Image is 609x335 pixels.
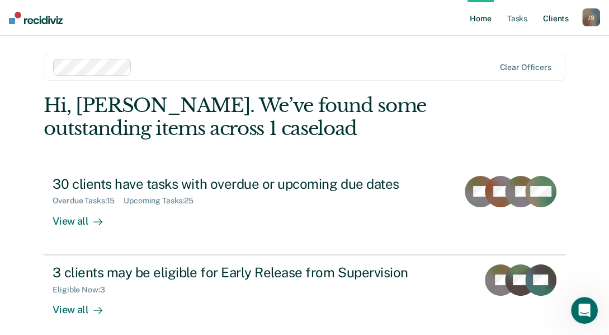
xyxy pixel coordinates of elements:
[9,12,63,24] img: Recidiviz
[53,176,445,192] div: 30 clients have tasks with overdue or upcoming due dates
[53,196,124,206] div: Overdue Tasks : 15
[44,94,461,140] div: Hi, [PERSON_NAME]. We’ve found some outstanding items across 1 caseload
[571,297,598,324] iframe: Intercom live chat
[124,196,202,206] div: Upcoming Tasks : 25
[499,63,551,72] div: Clear officers
[53,285,114,295] div: Eligible Now : 3
[582,8,600,26] div: J S
[582,8,600,26] button: JS
[44,167,565,255] a: 30 clients have tasks with overdue or upcoming due datesOverdue Tasks:15Upcoming Tasks:25View all
[53,264,445,281] div: 3 clients may be eligible for Early Release from Supervision
[53,206,115,227] div: View all
[53,294,115,316] div: View all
